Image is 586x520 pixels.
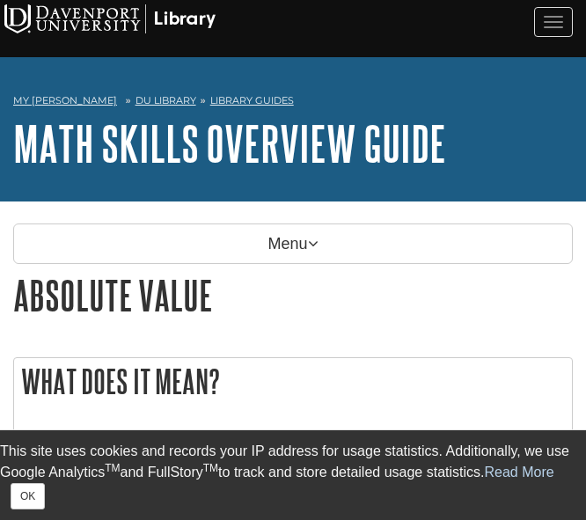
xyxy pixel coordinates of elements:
[13,273,573,318] h1: Absolute Value
[13,93,117,108] a: My [PERSON_NAME]
[14,358,572,405] h2: What does it mean?
[485,465,554,480] a: Read More
[136,94,196,106] a: DU Library
[203,462,218,474] sup: TM
[105,462,120,474] sup: TM
[13,116,446,171] a: Math Skills Overview Guide
[13,223,573,264] p: Menu
[210,94,294,106] a: Library Guides
[4,4,216,33] img: Davenport University Logo
[11,483,45,509] button: Close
